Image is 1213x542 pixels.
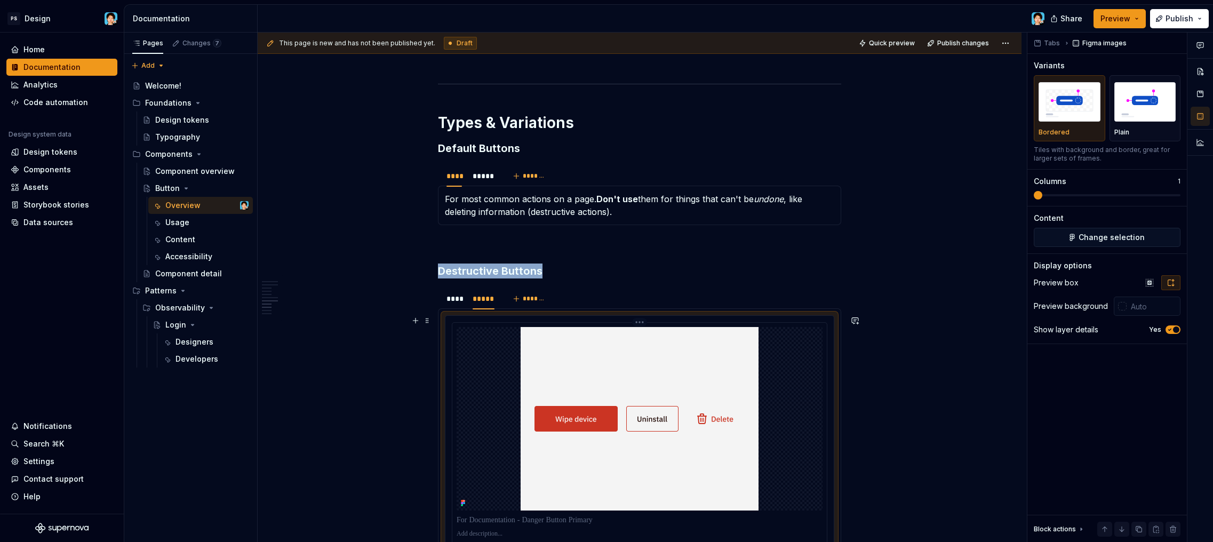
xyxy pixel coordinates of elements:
[1150,9,1209,28] button: Publish
[438,141,841,156] h3: Default Buttons
[138,299,253,316] div: Observability
[6,41,117,58] a: Home
[165,200,201,211] div: Overview
[132,39,163,47] div: Pages
[1034,301,1108,312] div: Preview background
[1031,36,1065,51] button: Tabs
[165,251,212,262] div: Accessibility
[165,320,186,330] div: Login
[1034,213,1064,224] div: Content
[1166,13,1193,24] span: Publish
[6,488,117,505] button: Help
[155,132,200,142] div: Typography
[1034,60,1065,71] div: Variants
[1100,13,1130,24] span: Preview
[175,354,218,364] div: Developers
[438,113,841,132] h1: Types & Variations
[23,456,54,467] div: Settings
[1045,9,1089,28] button: Share
[155,268,222,279] div: Component detail
[23,491,41,502] div: Help
[23,217,73,228] div: Data sources
[279,39,435,47] span: This page is new and has not been published yet.
[138,265,253,282] a: Component detail
[240,201,249,210] img: Leo
[1032,12,1044,25] img: Leo
[6,435,117,452] button: Search ⌘K
[155,183,180,194] div: Button
[148,214,253,231] a: Usage
[138,129,253,146] a: Typography
[1060,13,1082,24] span: Share
[1034,522,1086,537] div: Block actions
[145,81,181,91] div: Welcome!
[1034,525,1076,533] div: Block actions
[2,7,122,30] button: PSDesignLeo
[128,77,253,368] div: Page tree
[754,194,784,204] em: undone
[856,36,920,51] button: Quick preview
[1127,297,1180,316] input: Auto
[148,197,253,214] a: OverviewLeo
[6,214,117,231] a: Data sources
[158,350,253,368] a: Developers
[1110,75,1181,141] button: placeholderPlain
[1034,146,1180,163] div: Tiles with background and border, great for larger sets of frames.
[1149,325,1161,334] label: Yes
[138,111,253,129] a: Design tokens
[924,36,994,51] button: Publish changes
[145,149,193,160] div: Components
[6,418,117,435] button: Notifications
[145,285,177,296] div: Patterns
[6,453,117,470] a: Settings
[158,333,253,350] a: Designers
[148,248,253,265] a: Accessibility
[1079,232,1145,243] span: Change selection
[138,180,253,197] a: Button
[148,231,253,248] a: Content
[6,59,117,76] a: Documentation
[6,94,117,111] a: Code automation
[445,193,834,218] p: For most common actions on a page. them for things that can't be , like deleting information (des...
[138,163,253,180] a: Component overview
[23,164,71,175] div: Components
[23,182,49,193] div: Assets
[182,39,221,47] div: Changes
[23,147,77,157] div: Design tokens
[6,144,117,161] a: Design tokens
[1094,9,1146,28] button: Preview
[1114,82,1176,121] img: placeholder
[937,39,989,47] span: Publish changes
[1034,228,1180,247] button: Change selection
[165,234,195,245] div: Content
[23,439,64,449] div: Search ⌘K
[23,97,88,108] div: Code automation
[6,471,117,488] button: Contact support
[438,264,841,278] h3: Destructive Buttons
[155,166,235,177] div: Component overview
[6,196,117,213] a: Storybook stories
[213,39,221,47] span: 7
[1034,324,1098,335] div: Show layer details
[1044,39,1060,47] span: Tabs
[6,179,117,196] a: Assets
[445,193,834,218] section-item: Text
[23,79,58,90] div: Analytics
[869,39,915,47] span: Quick preview
[155,115,209,125] div: Design tokens
[175,337,213,347] div: Designers
[145,98,191,108] div: Foundations
[1039,128,1070,137] p: Bordered
[457,39,473,47] span: Draft
[148,316,253,333] a: Login
[128,94,253,111] div: Foundations
[141,61,155,70] span: Add
[128,77,253,94] a: Welcome!
[35,523,89,533] svg: Supernova Logo
[23,474,84,484] div: Contact support
[128,282,253,299] div: Patterns
[23,200,89,210] div: Storybook stories
[23,421,72,432] div: Notifications
[9,130,71,139] div: Design system data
